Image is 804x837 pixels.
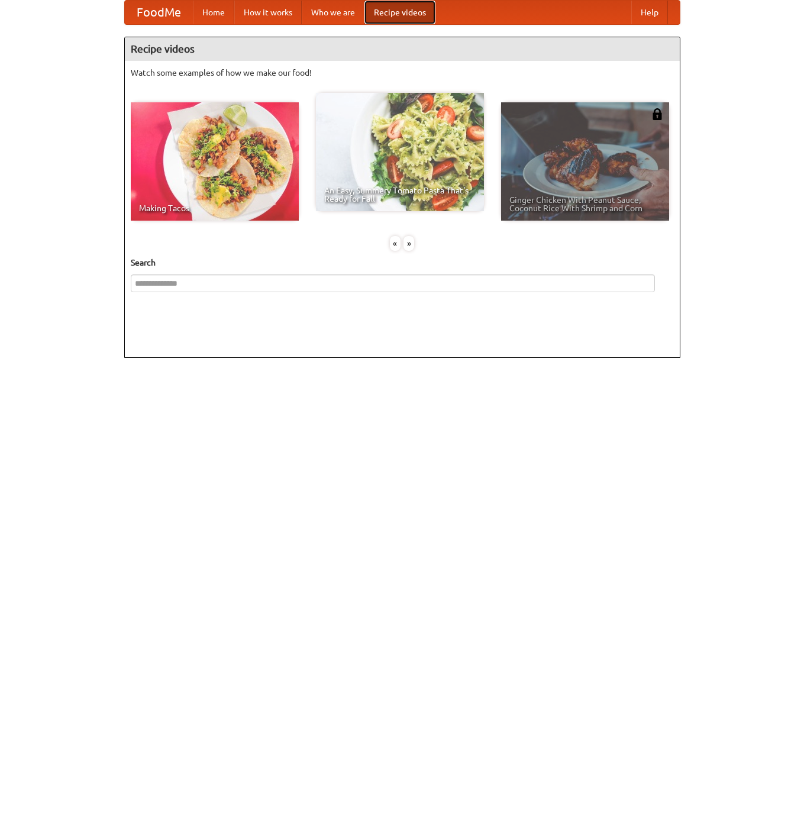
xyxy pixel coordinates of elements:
span: Making Tacos [139,204,290,212]
img: 483408.png [651,108,663,120]
h5: Search [131,257,674,269]
span: An Easy, Summery Tomato Pasta That's Ready for Fall [324,186,476,203]
a: Who we are [302,1,364,24]
p: Watch some examples of how we make our food! [131,67,674,79]
a: Home [193,1,234,24]
h4: Recipe videos [125,37,680,61]
a: Help [631,1,668,24]
a: Recipe videos [364,1,435,24]
a: Making Tacos [131,102,299,221]
a: How it works [234,1,302,24]
div: » [403,236,414,251]
a: FoodMe [125,1,193,24]
a: An Easy, Summery Tomato Pasta That's Ready for Fall [316,93,484,211]
div: « [390,236,401,251]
